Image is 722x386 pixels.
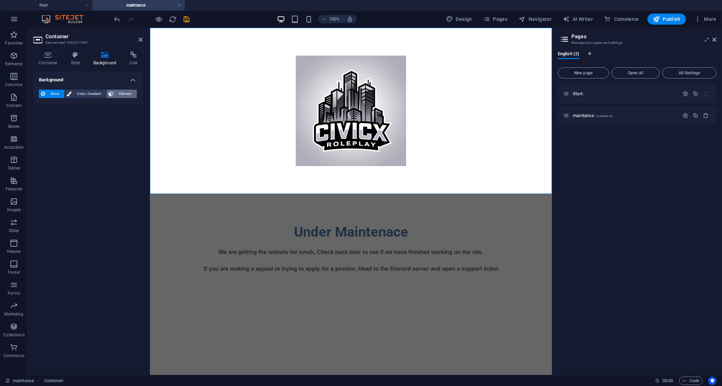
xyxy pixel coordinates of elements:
button: AI Writer [560,14,596,25]
span: Design [446,16,472,23]
span: Commerce [604,16,639,23]
button: reload [168,15,177,23]
div: Duplicate [692,113,698,118]
span: 00 00 [662,377,673,385]
span: : [667,378,668,383]
h4: Background [33,72,143,84]
i: Save (Ctrl+S) [183,15,191,23]
button: Element [107,90,137,98]
h2: Container [45,33,143,40]
button: undo [113,15,121,23]
p: Marketing [4,311,23,317]
h4: Style [66,51,88,66]
div: Settings [682,113,688,118]
i: Reload page [169,15,177,23]
div: The startpage cannot be deleted [703,91,709,97]
h6: 100% [329,15,340,23]
button: Publish [647,14,686,25]
p: Elements [5,61,23,67]
span: None [47,90,62,98]
button: Code [679,377,703,385]
p: Header [7,249,21,254]
p: Images [7,207,21,213]
p: Boxes [8,124,20,129]
div: Remove [703,113,709,118]
div: maintance/maintance [571,113,679,118]
button: Color / Gradient [65,90,106,98]
button: Usercentrics [708,377,716,385]
span: Code [682,377,699,385]
h3: Element #ed-1002257490 [45,40,129,46]
button: Pages [480,14,510,25]
button: New page [558,67,609,79]
i: On resize automatically adjust zoom level to fit chosen device. [347,16,353,22]
button: Design [443,14,475,25]
h4: Container [33,51,66,66]
button: Click here to leave preview mode and continue editing [154,15,163,23]
img: Editor Logo [40,15,92,23]
h6: Session time [655,377,673,385]
button: Open all [612,67,660,79]
h4: Background [88,51,125,66]
button: None [39,90,64,98]
button: More [691,14,719,25]
button: All Settings [662,67,716,79]
p: Commerce [3,353,24,359]
p: Accordion [4,145,24,150]
p: Collections [3,332,24,338]
div: Language Tabs [558,51,716,65]
div: Start/ [571,91,679,96]
div: Duplicate [692,91,698,97]
span: AI Writer [563,16,593,23]
span: Click to select. Double-click to edit [44,377,64,385]
span: Pages [483,16,507,23]
nav: breadcrumb [44,377,64,385]
p: Footer [8,270,20,275]
div: Design (Ctrl+Alt+Y) [443,14,475,25]
button: Commerce [601,14,642,25]
span: Click to open page [573,91,585,96]
span: English (2) [558,50,579,59]
button: Navigator [516,14,554,25]
span: Publish [653,16,680,23]
span: Click to open page [573,113,613,118]
span: More [694,16,716,23]
button: 100% [318,15,343,23]
a: Click to cancel selection. Double-click to open Pages [6,377,34,385]
p: Columns [5,82,23,88]
span: New page [561,71,606,75]
button: save [182,15,191,23]
p: Content [6,103,22,108]
h4: Link [124,51,143,66]
p: Features [6,186,22,192]
h3: Manage your pages and settings [571,40,703,46]
span: Open all [615,71,656,75]
p: Tables [8,165,20,171]
span: Element [116,90,135,98]
span: /maintance [595,114,612,118]
i: Undo: Change text (Ctrl+Z) [113,15,121,23]
h4: maintance [92,1,185,9]
span: / [583,92,585,96]
p: Slider [9,228,19,233]
h2: Pages [571,33,716,40]
span: Color / Gradient [74,90,104,98]
p: Favorites [5,40,23,46]
div: Settings [682,91,688,97]
p: Forms [8,290,20,296]
span: All Settings [665,71,713,75]
span: Navigator [519,16,552,23]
